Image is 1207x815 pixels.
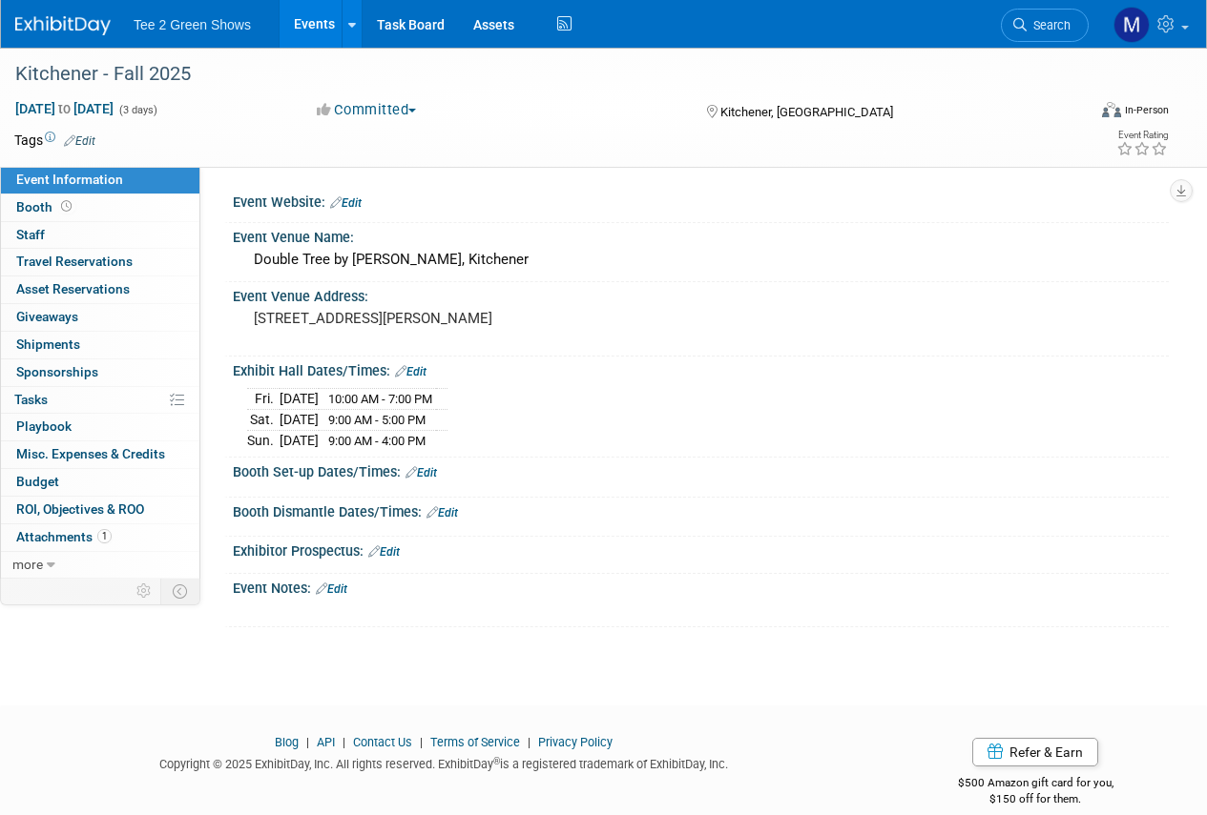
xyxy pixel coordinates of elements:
[233,458,1169,482] div: Booth Set-up Dates/Times:
[902,763,1169,806] div: $500 Amazon gift card for you,
[12,557,43,572] span: more
[275,735,299,749] a: Blog
[16,227,45,242] span: Staff
[55,101,73,116] span: to
[134,17,251,32] span: Tee 2 Green Shows
[1,359,199,386] a: Sponsorships
[14,751,873,773] div: Copyright © 2025 ExhibitDay, Inc. All rights reserved. ExhibitDay is a registered trademark of Ex...
[254,310,602,327] pre: [STREET_ADDRESS][PERSON_NAME]
[1,304,199,331] a: Giveaways
[233,537,1169,561] div: Exhibitor Prospectus:
[64,134,95,148] a: Edit
[16,364,98,379] span: Sponsorships
[57,199,75,214] span: Booth not reserved yet
[1113,7,1150,43] img: Michael Kruger
[1,249,199,275] a: Travel Reservations
[406,466,437,479] a: Edit
[233,223,1169,247] div: Event Venue Name:
[353,735,412,749] a: Contact Us
[1,497,199,523] a: ROI, Objectives & ROO
[1,441,199,468] a: Misc. Expenses & Credits
[310,100,424,120] button: Committed
[16,309,78,324] span: Giveaways
[161,579,200,603] td: Toggle Event Tabs
[16,336,80,352] span: Shipments
[16,529,112,544] span: Attachments
[972,738,1098,766] a: Refer & Earn
[233,188,1169,213] div: Event Website:
[1,222,199,249] a: Staff
[9,57,1071,92] div: Kitchener - Fall 2025
[16,418,72,434] span: Playbook
[328,392,432,406] span: 10:00 AM - 7:00 PM
[16,199,75,214] span: Booth
[902,791,1169,807] div: $150 off for them.
[1001,9,1089,42] a: Search
[338,735,350,749] span: |
[1124,103,1169,117] div: In-Person
[330,196,362,210] a: Edit
[1000,99,1169,128] div: Event Format
[280,389,319,410] td: [DATE]
[328,413,426,427] span: 9:00 AM - 5:00 PM
[1,167,199,194] a: Event Information
[247,389,280,410] td: Fri.
[1,552,199,579] a: more
[368,545,400,559] a: Edit
[16,254,133,269] span: Travel Reservations
[15,16,111,35] img: ExhibitDay
[1116,131,1168,140] div: Event Rating
[16,474,59,489] span: Budget
[1,332,199,358] a: Shipments
[1102,102,1121,117] img: Format-Inperson.png
[233,282,1169,306] div: Event Venue Address:
[14,100,114,117] span: [DATE] [DATE]
[247,430,280,450] td: Sun.
[493,756,500,766] sup: ®
[247,410,280,431] td: Sat.
[430,735,520,749] a: Terms of Service
[16,172,123,187] span: Event Information
[317,735,335,749] a: API
[247,245,1155,275] div: Double Tree by [PERSON_NAME], Kitchener
[233,498,1169,522] div: Booth Dismantle Dates/Times:
[280,430,319,450] td: [DATE]
[427,506,458,520] a: Edit
[16,446,165,461] span: Misc. Expenses & Credits
[415,735,427,749] span: |
[97,529,112,543] span: 1
[1,194,199,221] a: Booth
[233,574,1169,599] div: Event Notes:
[128,579,161,603] td: Personalize Event Tab Strip
[233,357,1169,381] div: Exhibit Hall Dates/Times:
[117,104,157,116] span: (3 days)
[16,501,144,517] span: ROI, Objectives & ROO
[328,434,426,448] span: 9:00 AM - 4:00 PM
[14,392,48,407] span: Tasks
[523,735,535,749] span: |
[395,365,427,378] a: Edit
[1,387,199,414] a: Tasks
[1,524,199,551] a: Attachments1
[1,276,199,303] a: Asset Reservations
[538,735,613,749] a: Privacy Policy
[16,281,130,296] span: Asset Reservations
[302,735,314,749] span: |
[14,131,95,150] td: Tags
[1027,18,1071,32] span: Search
[720,105,893,119] span: Kitchener, [GEOGRAPHIC_DATA]
[1,469,199,496] a: Budget
[1,414,199,440] a: Playbook
[280,410,319,431] td: [DATE]
[316,582,347,596] a: Edit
